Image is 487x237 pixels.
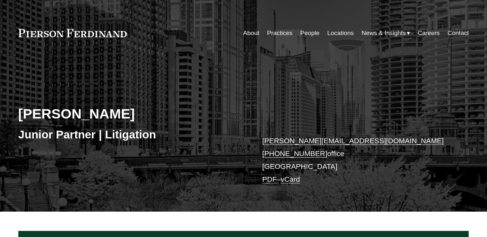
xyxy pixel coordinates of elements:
[262,135,450,186] p: office [GEOGRAPHIC_DATA] –
[18,105,244,122] h2: [PERSON_NAME]
[281,175,300,183] a: vCard
[267,27,293,39] a: Practices
[418,27,440,39] a: Careers
[262,137,444,145] a: [PERSON_NAME][EMAIL_ADDRESS][DOMAIN_NAME]
[327,27,354,39] a: Locations
[361,28,406,39] span: News & Insights
[262,175,277,183] a: PDF
[18,127,244,142] h3: Junior Partner | Litigation
[361,27,410,39] a: folder dropdown
[262,150,327,158] a: [PHONE_NUMBER]
[447,27,469,39] a: Contact
[243,27,259,39] a: About
[300,27,320,39] a: People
